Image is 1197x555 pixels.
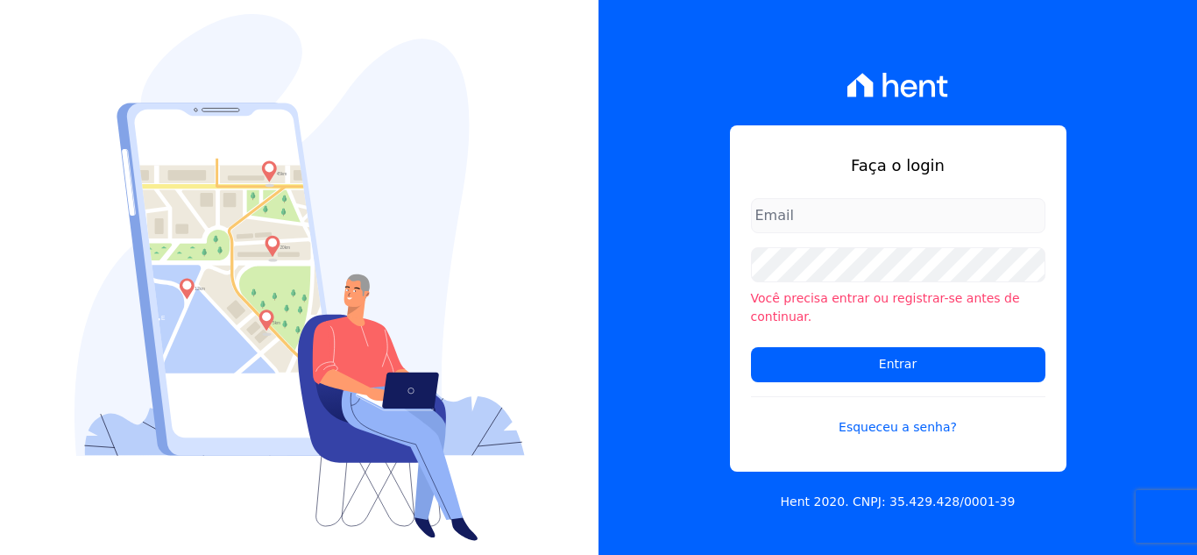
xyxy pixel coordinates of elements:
[751,153,1045,177] h1: Faça o login
[751,198,1045,233] input: Email
[751,396,1045,437] a: Esqueceu a senha?
[751,289,1045,326] li: Você precisa entrar ou registrar-se antes de continuar.
[74,14,525,541] img: Login
[751,347,1045,382] input: Entrar
[781,493,1016,511] p: Hent 2020. CNPJ: 35.429.428/0001-39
